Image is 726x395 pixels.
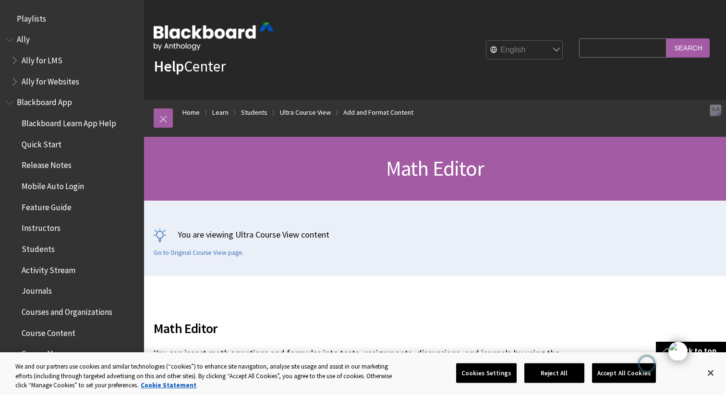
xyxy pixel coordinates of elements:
[17,32,30,45] span: Ally
[154,23,274,50] img: Blackboard by Anthology
[154,57,226,76] a: HelpCenter
[22,157,72,170] span: Release Notes
[456,363,517,383] button: Cookies Settings
[386,155,484,181] span: Math Editor
[17,95,72,108] span: Blackboard App
[154,318,574,338] span: Math Editor
[22,178,84,191] span: Mobile Auto Login
[22,325,75,338] span: Course Content
[22,262,75,275] span: Activity Stream
[22,73,79,86] span: Ally for Websites
[6,32,138,90] nav: Book outline for Anthology Ally Help
[486,41,563,60] select: Site Language Selector
[6,11,138,27] nav: Book outline for Playlists
[141,381,196,389] a: More information about your privacy, opens in a new tab
[280,107,331,119] a: Ultra Course View
[154,249,244,257] a: Go to Original Course View page.
[22,136,61,149] span: Quick Start
[182,107,200,119] a: Home
[154,57,184,76] strong: Help
[22,241,55,254] span: Students
[241,107,267,119] a: Students
[212,107,229,119] a: Learn
[15,362,399,390] div: We and our partners use cookies and similar technologies (“cookies”) to enhance site navigation, ...
[17,11,46,24] span: Playlists
[524,363,584,383] button: Reject All
[22,283,52,296] span: Journals
[22,52,62,65] span: Ally for LMS
[700,362,721,383] button: Close
[22,346,80,359] span: Course Messages
[22,304,112,317] span: Courses and Organizations
[656,342,726,359] a: Back to top
[22,115,116,128] span: Blackboard Learn App Help
[154,228,716,240] p: You are viewing Ultra Course View content
[343,107,413,119] a: Add and Format Content
[22,220,60,233] span: Instructors
[592,363,656,383] button: Accept All Cookies
[22,199,72,212] span: Feature Guide
[666,38,710,57] input: Search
